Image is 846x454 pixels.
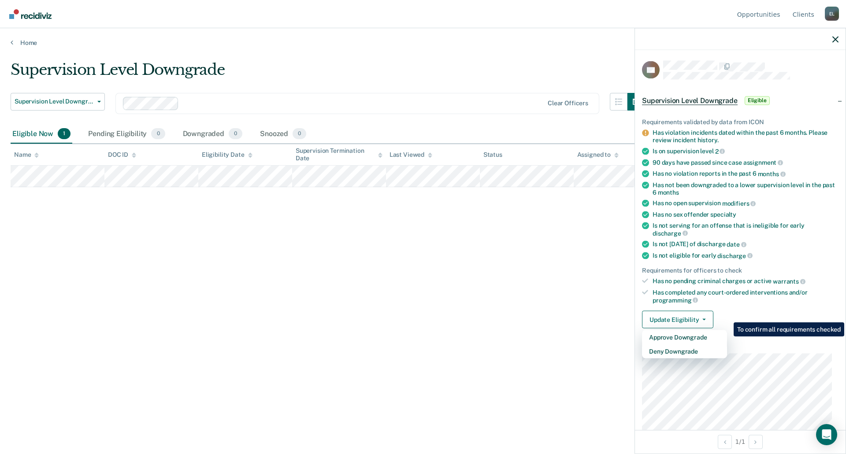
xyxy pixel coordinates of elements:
[258,125,308,144] div: Snoozed
[825,7,839,21] div: E L
[653,240,839,248] div: Is not [DATE] of discharge
[743,159,783,166] span: assignment
[296,147,382,162] div: Supervision Termination Date
[825,7,839,21] button: Profile dropdown button
[635,430,846,453] div: 1 / 1
[653,181,839,196] div: Has not been downgraded to a lower supervision level in the past 6
[11,61,645,86] div: Supervision Level Downgrade
[718,435,732,449] button: Previous Opportunity
[642,118,839,125] div: Requirements validated by data from ICON
[722,200,756,207] span: modifiers
[181,125,245,144] div: Downgraded
[658,188,679,196] span: months
[653,129,839,144] div: Has violation incidents dated within the past 6 months. Please review incident history.
[653,251,839,259] div: Is not eligible for early
[653,210,839,218] div: Has no sex offender
[9,9,52,19] img: Recidiviz
[715,148,725,155] span: 2
[14,151,39,159] div: Name
[293,128,306,140] span: 0
[86,125,167,144] div: Pending Eligibility
[653,170,839,178] div: Has no violation reports in the past 6
[653,288,839,303] div: Has completed any court-ordered interventions and/or
[642,330,727,344] button: Approve Downgrade
[642,96,738,105] span: Supervision Level Downgrade
[151,128,165,140] span: 0
[642,311,713,329] button: Update Eligibility
[108,151,136,159] div: DOC ID
[642,344,727,358] button: Deny Downgrade
[483,151,502,159] div: Status
[758,170,786,177] span: months
[653,147,839,155] div: Is on supervision level
[11,39,835,47] a: Home
[635,86,846,114] div: Supervision Level DowngradeEligible
[15,98,94,105] span: Supervision Level Downgrade
[653,159,839,166] div: 90 days have passed since case
[653,221,839,236] div: Is not serving for an offense that is ineligible for early
[773,278,805,285] span: warrants
[653,277,839,285] div: Has no pending criminal charges or active
[653,199,839,207] div: Has no open supervision
[653,296,698,303] span: programming
[642,330,727,358] div: Dropdown Menu
[653,229,688,236] span: discharge
[11,125,72,144] div: Eligible Now
[577,151,619,159] div: Assigned to
[642,343,839,350] dt: Supervision
[727,241,746,248] span: date
[710,210,736,218] span: specialty
[58,128,70,140] span: 1
[642,266,839,274] div: Requirements for officers to check
[717,252,753,259] span: discharge
[548,100,588,107] div: Clear officers
[202,151,252,159] div: Eligibility Date
[229,128,242,140] span: 0
[745,96,770,105] span: Eligible
[390,151,432,159] div: Last Viewed
[749,435,763,449] button: Next Opportunity
[816,424,837,445] div: Open Intercom Messenger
